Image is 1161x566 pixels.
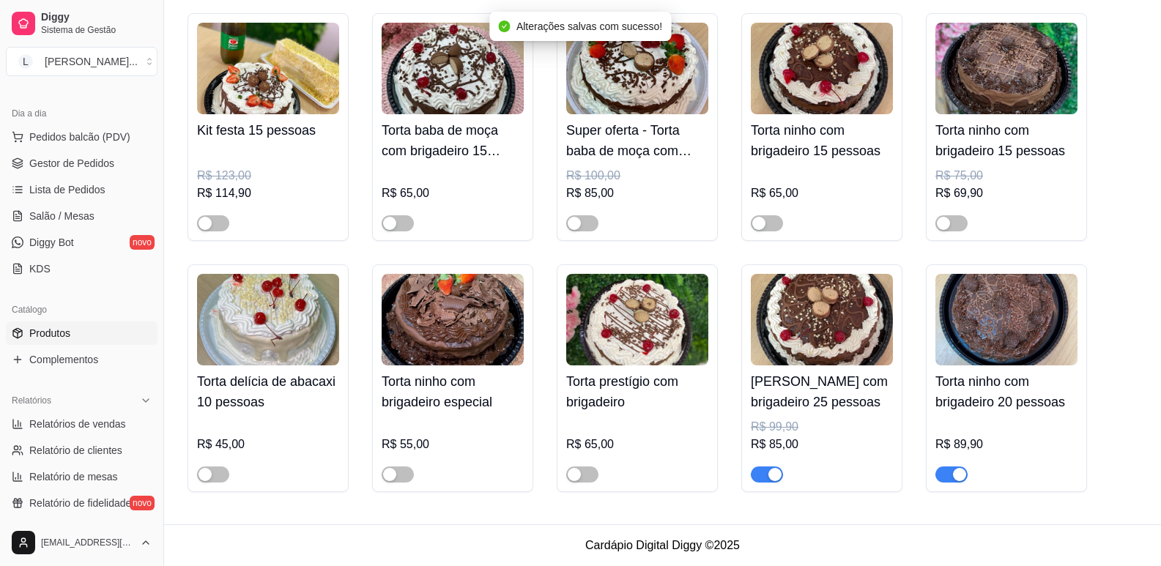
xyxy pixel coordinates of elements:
a: Diggy Botnovo [6,231,157,254]
div: R$ 65,00 [566,436,708,453]
div: R$ 99,90 [751,418,893,436]
div: R$ 69,90 [935,185,1077,202]
span: Alterações salvas com sucesso! [516,21,662,32]
div: R$ 45,00 [197,436,339,453]
a: Produtos [6,321,157,345]
div: R$ 85,00 [566,185,708,202]
span: KDS [29,261,51,276]
a: DiggySistema de Gestão [6,6,157,41]
div: [PERSON_NAME] ... [45,54,138,69]
a: Complementos [6,348,157,371]
div: R$ 100,00 [566,167,708,185]
span: Produtos [29,326,70,340]
h4: Torta delícia de abacaxi 10 pessoas [197,371,339,412]
span: Salão / Mesas [29,209,94,223]
span: Relatório de mesas [29,469,118,484]
span: check-circle [499,21,511,32]
span: L [18,54,33,69]
span: Relatórios de vendas [29,417,126,431]
button: Select a team [6,47,157,76]
div: R$ 75,00 [935,167,1077,185]
img: product-image [197,274,339,365]
h4: [PERSON_NAME] com brigadeiro 25 pessoas [751,371,893,412]
img: product-image [382,23,524,114]
a: Relatório de clientes [6,439,157,462]
div: R$ 89,90 [935,436,1077,453]
span: Diggy [41,11,152,24]
span: Pedidos balcão (PDV) [29,130,130,144]
div: R$ 65,00 [382,185,524,202]
a: Relatório de fidelidadenovo [6,491,157,515]
a: Relatórios de vendas [6,412,157,436]
div: R$ 114,90 [197,185,339,202]
h4: Torta ninho com brigadeiro 15 pessoas [751,120,893,161]
footer: Cardápio Digital Diggy © 2025 [164,524,1161,566]
span: Sistema de Gestão [41,24,152,36]
span: [EMAIL_ADDRESS][DOMAIN_NAME] [41,537,134,548]
img: product-image [751,23,893,114]
img: product-image [566,23,708,114]
a: Lista de Pedidos [6,178,157,201]
a: Gestor de Pedidos [6,152,157,175]
span: Complementos [29,352,98,367]
div: R$ 65,00 [751,185,893,202]
h4: Super oferta - Torta baba de moça com brigadeiro 25 pessoas [566,120,708,161]
h4: Torta ninho com brigadeiro 15 pessoas [935,120,1077,161]
div: R$ 85,00 [751,436,893,453]
button: Pedidos balcão (PDV) [6,125,157,149]
span: Diggy Bot [29,235,74,250]
img: product-image [751,274,893,365]
img: product-image [566,274,708,365]
h4: Torta prestígio com brigadeiro [566,371,708,412]
span: Lista de Pedidos [29,182,105,197]
span: Relatórios [12,395,51,406]
div: Dia a dia [6,102,157,125]
a: KDS [6,257,157,280]
button: [EMAIL_ADDRESS][DOMAIN_NAME] [6,525,157,560]
img: product-image [935,274,1077,365]
h4: Torta baba de moça com brigadeiro 15 pessoas [382,120,524,161]
a: Salão / Mesas [6,204,157,228]
div: R$ 123,00 [197,167,339,185]
span: Relatório de clientes [29,443,122,458]
div: Catálogo [6,298,157,321]
div: R$ 55,00 [382,436,524,453]
img: product-image [935,23,1077,114]
span: Gestor de Pedidos [29,156,114,171]
h4: Kit festa 15 pessoas [197,120,339,141]
img: product-image [197,23,339,114]
h4: Torta ninho com brigadeiro 20 pessoas [935,371,1077,412]
img: product-image [382,274,524,365]
span: Relatório de fidelidade [29,496,131,510]
a: Relatório de mesas [6,465,157,488]
h4: Torta ninho com brigadeiro especial [382,371,524,412]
